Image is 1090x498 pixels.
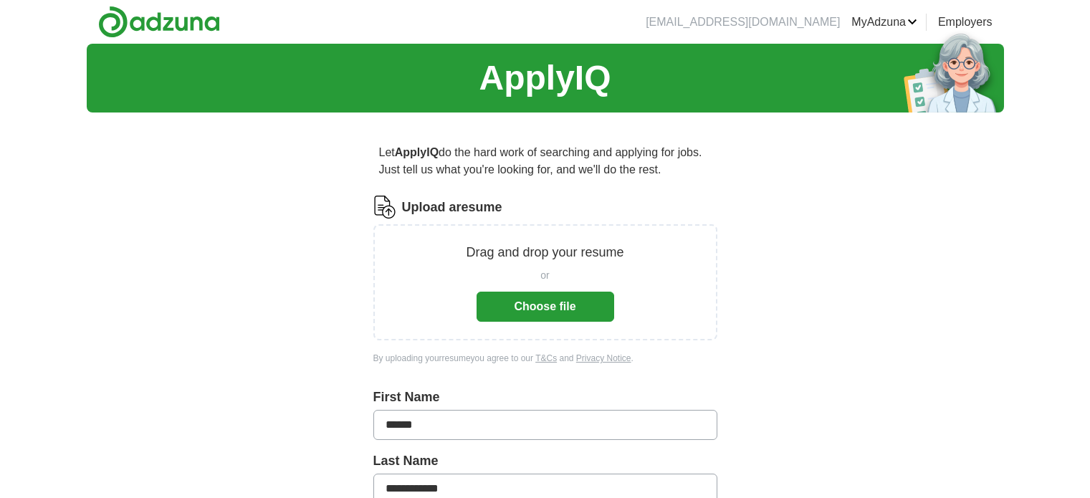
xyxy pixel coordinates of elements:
[373,451,717,471] label: Last Name
[373,196,396,219] img: CV Icon
[466,243,623,262] p: Drag and drop your resume
[646,14,840,31] li: [EMAIL_ADDRESS][DOMAIN_NAME]
[373,352,717,365] div: By uploading your resume you agree to our and .
[373,138,717,184] p: Let do the hard work of searching and applying for jobs. Just tell us what you're looking for, an...
[373,388,717,407] label: First Name
[938,14,993,31] a: Employers
[540,268,549,283] span: or
[98,6,220,38] img: Adzuna logo
[535,353,557,363] a: T&Cs
[395,146,439,158] strong: ApplyIQ
[576,353,631,363] a: Privacy Notice
[479,52,611,104] h1: ApplyIQ
[851,14,917,31] a: MyAdzuna
[477,292,614,322] button: Choose file
[402,198,502,217] label: Upload a resume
